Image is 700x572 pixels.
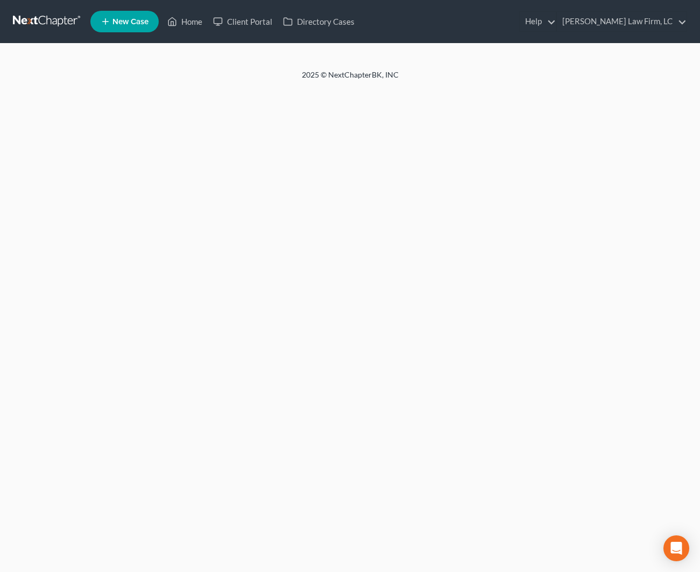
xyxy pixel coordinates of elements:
[663,535,689,561] div: Open Intercom Messenger
[520,12,556,31] a: Help
[162,12,208,31] a: Home
[44,69,657,89] div: 2025 © NextChapterBK, INC
[557,12,687,31] a: [PERSON_NAME] Law Firm, LC
[90,11,159,32] new-legal-case-button: New Case
[208,12,278,31] a: Client Portal
[278,12,360,31] a: Directory Cases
